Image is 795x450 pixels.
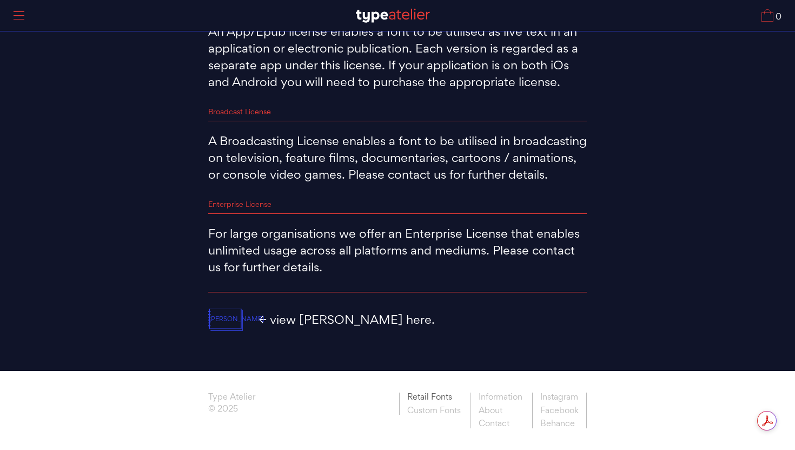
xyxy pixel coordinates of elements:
a: 0 [761,9,781,22]
h2: Broadcast License [208,107,587,121]
a: Instagram [532,393,587,404]
span: 0 [773,12,781,22]
p: An App/Epub license enables a font to be utilised as live text in an application or electronic pu... [208,23,587,91]
a: Retail Fonts [399,393,468,404]
a: Facebook [532,404,587,418]
span: ← view [PERSON_NAME] here. [259,311,435,328]
span: © 2025 [208,405,255,416]
a: Type Atelier [208,393,255,405]
p: For large organisations we offer an Enterprise License that enables unlimited usage across all pl... [208,225,587,276]
img: Cart_Icon.svg [761,9,773,22]
a: Behance [532,417,587,428]
a: [PERSON_NAME] [208,309,243,330]
p: A Broadcasting License enables a font to be utilised in broadcasting on television, feature films... [208,133,587,184]
h2: Enterprise License [208,199,587,214]
a: Contact [471,417,530,428]
img: TA_Logo.svg [356,9,430,23]
a: Information [471,393,530,404]
a: About [471,404,530,418]
a: Custom Fonts [399,404,468,415]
